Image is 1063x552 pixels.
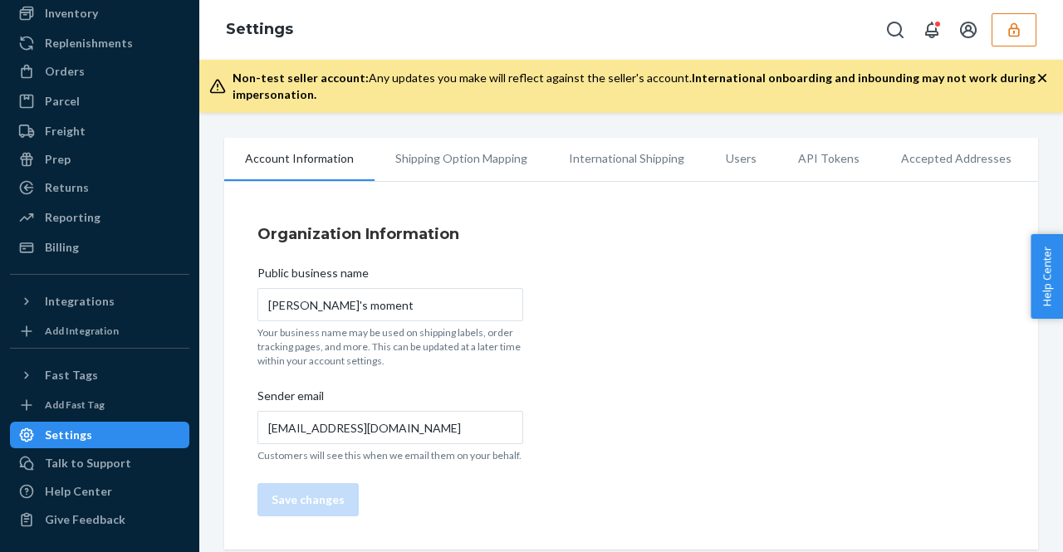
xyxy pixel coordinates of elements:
button: Save changes [257,483,359,516]
div: Billing [45,239,79,256]
a: Returns [10,174,189,201]
a: Replenishments [10,30,189,56]
input: Public business name [257,288,523,321]
div: Reporting [45,209,100,226]
div: Orders [45,63,85,80]
div: Replenishments [45,35,133,51]
div: Parcel [45,93,80,110]
a: Orders [10,58,189,85]
input: Sender email [257,411,523,444]
a: Parcel [10,88,189,115]
button: Give Feedback [10,506,189,533]
ol: breadcrumbs [213,6,306,54]
div: Inventory [45,5,98,22]
a: Billing [10,234,189,261]
div: Returns [45,179,89,196]
p: Your business name may be used on shipping labels, order tracking pages, and more. This can be up... [257,325,523,368]
div: Give Feedback [45,511,125,528]
div: Talk to Support [45,455,131,471]
button: Open Search Box [879,13,912,46]
li: API Tokens [777,138,880,179]
li: Shipping Option Mapping [375,138,548,179]
button: Fast Tags [10,362,189,388]
li: Account Information [224,138,375,181]
a: Reporting [10,204,189,231]
a: Settings [226,20,293,38]
li: Accepted Addresses [880,138,1032,179]
a: Freight [10,118,189,144]
a: Prep [10,146,189,173]
div: Fast Tags [45,367,98,383]
a: Talk to Support [10,450,189,476]
div: Freight [45,123,86,139]
li: Users [705,138,777,179]
div: Settings [45,427,92,443]
a: Settings [10,422,189,448]
div: Any updates you make will reflect against the seller's account. [233,70,1036,103]
div: Add Integration [45,324,119,338]
a: Add Integration [10,321,189,341]
span: Sender email [257,388,324,411]
button: Open notifications [915,13,948,46]
a: Help Center [10,478,189,505]
li: International Shipping [548,138,705,179]
div: Help Center [45,483,112,500]
div: Prep [45,151,71,168]
button: Integrations [10,288,189,315]
a: Add Fast Tag [10,395,189,415]
span: Public business name [257,265,369,288]
div: Integrations [45,293,115,310]
p: Customers will see this when we email them on your behalf. [257,448,523,462]
button: Open account menu [952,13,985,46]
span: Non-test seller account: [233,71,369,85]
h4: Organization Information [257,223,1005,245]
div: Add Fast Tag [45,398,105,412]
button: Help Center [1031,234,1063,319]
